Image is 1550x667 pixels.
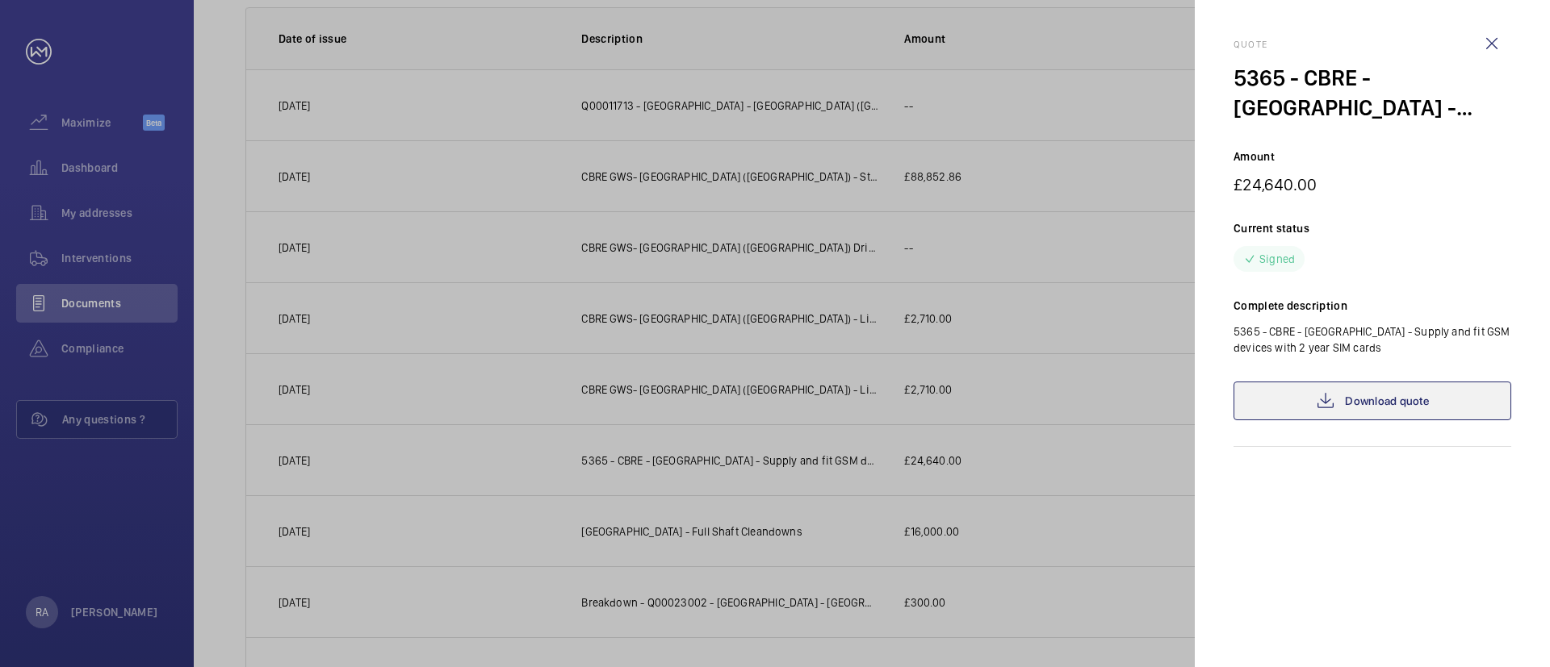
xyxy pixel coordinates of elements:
[1234,63,1511,123] div: 5365 - CBRE - [GEOGRAPHIC_DATA] - Supply and fit GSM devices with 2 year SIM cards
[1234,323,1511,356] p: 5365 - CBRE - [GEOGRAPHIC_DATA] - Supply and fit GSM devices with 2 year SIM cards
[1234,39,1511,50] h2: Quote
[1234,174,1511,194] p: £24,640.00
[1234,381,1511,420] a: Download quote
[1234,298,1511,314] p: Complete description
[1234,148,1511,165] p: Amount
[1234,220,1511,236] p: Current status
[1259,251,1295,267] p: Signed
